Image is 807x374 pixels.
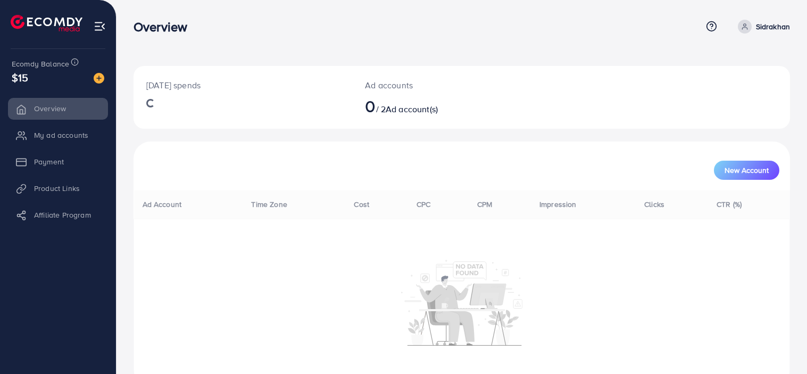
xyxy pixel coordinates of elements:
[365,79,504,92] p: Ad accounts
[365,94,376,118] span: 0
[386,103,438,115] span: Ad account(s)
[146,79,339,92] p: [DATE] spends
[12,59,69,69] span: Ecomdy Balance
[11,15,82,31] img: logo
[734,20,790,34] a: Sidrakhan
[94,20,106,32] img: menu
[756,20,790,33] p: Sidrakhan
[365,96,504,116] h2: / 2
[12,70,28,85] span: $15
[94,73,104,84] img: image
[134,19,196,35] h3: Overview
[725,167,769,174] span: New Account
[714,161,779,180] button: New Account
